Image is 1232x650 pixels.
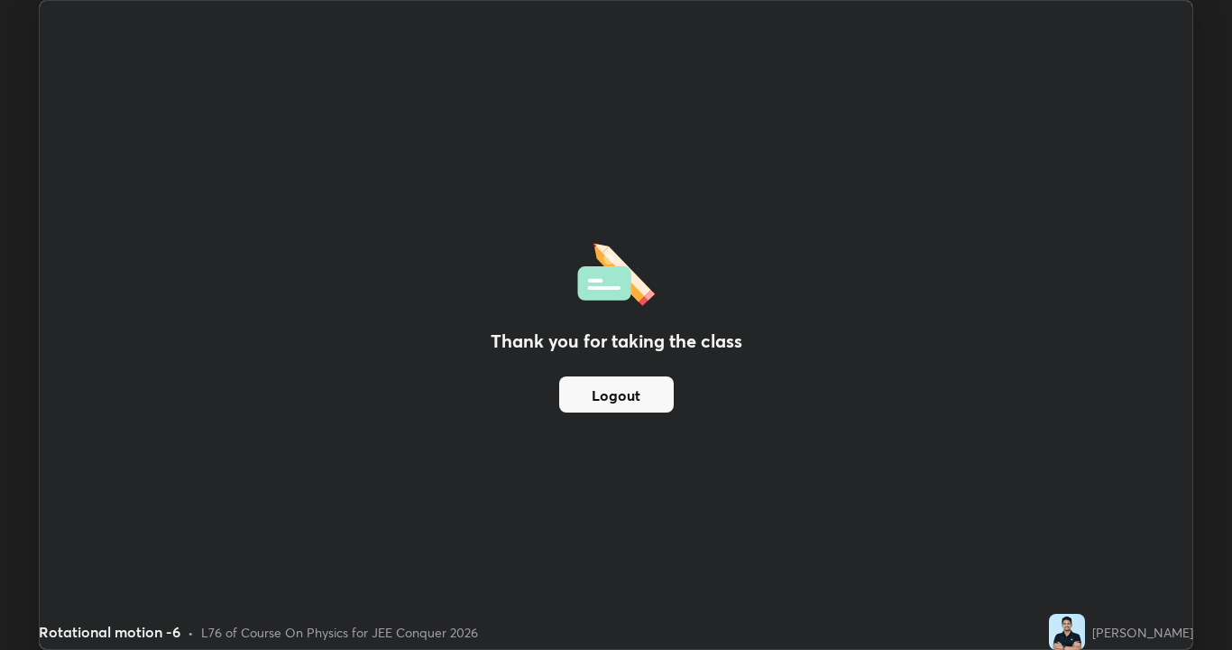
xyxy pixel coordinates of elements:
[201,623,478,642] div: L76 of Course On Physics for JEE Conquer 2026
[577,237,655,306] img: offlineFeedback.1438e8b3.svg
[491,328,742,355] h2: Thank you for taking the class
[1092,623,1193,642] div: [PERSON_NAME]
[188,623,194,642] div: •
[39,621,180,643] div: Rotational motion -6
[1049,614,1085,650] img: a8c2744b4dbf429fb825013d7c421360.jpg
[559,376,674,413] button: Logout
